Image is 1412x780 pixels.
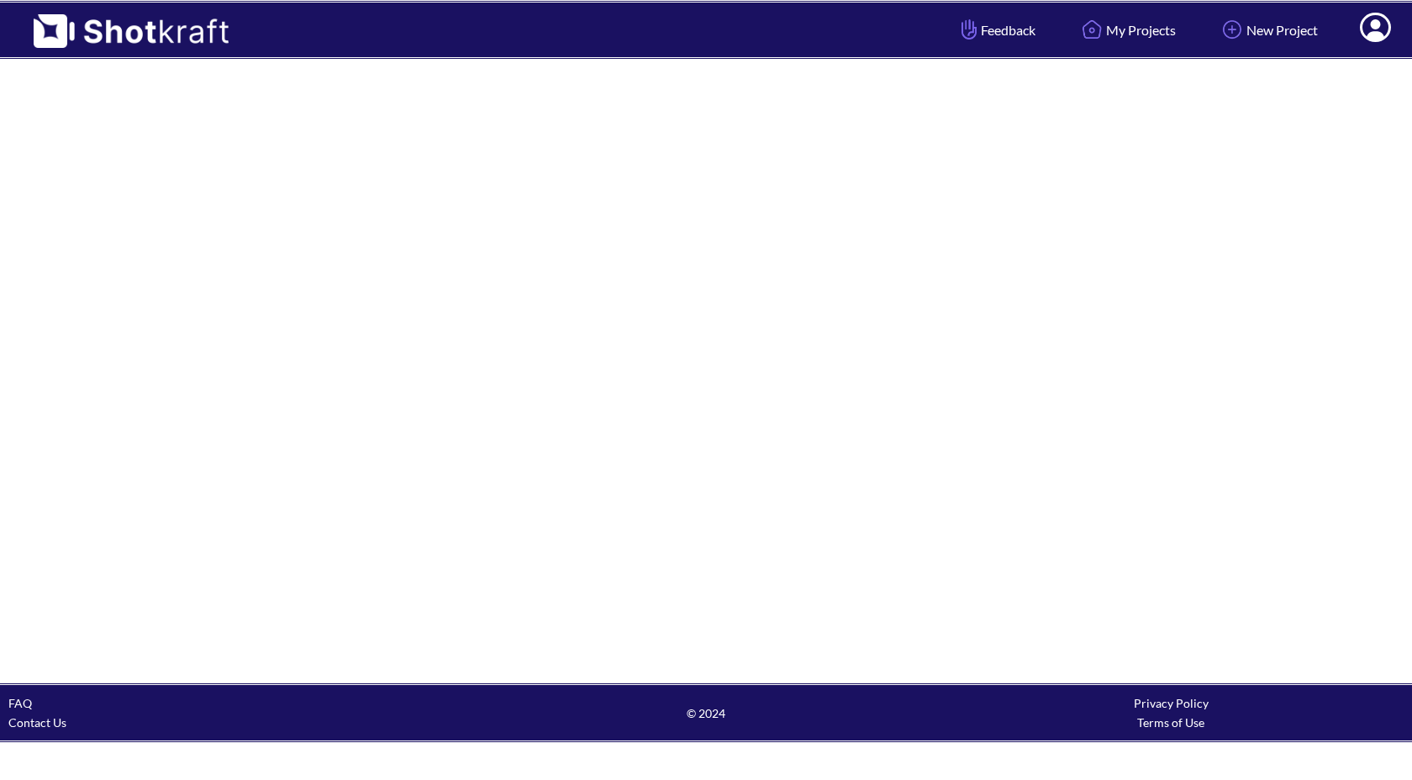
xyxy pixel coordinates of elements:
div: Terms of Use [939,713,1404,732]
a: New Project [1205,8,1330,52]
span: Feedback [957,20,1035,40]
a: My Projects [1065,8,1188,52]
a: Contact Us [8,715,66,730]
img: Home Icon [1077,15,1106,44]
img: Add Icon [1218,15,1246,44]
div: Privacy Policy [939,693,1404,713]
a: FAQ [8,696,32,710]
span: © 2024 [473,704,938,723]
img: Hand Icon [957,15,981,44]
